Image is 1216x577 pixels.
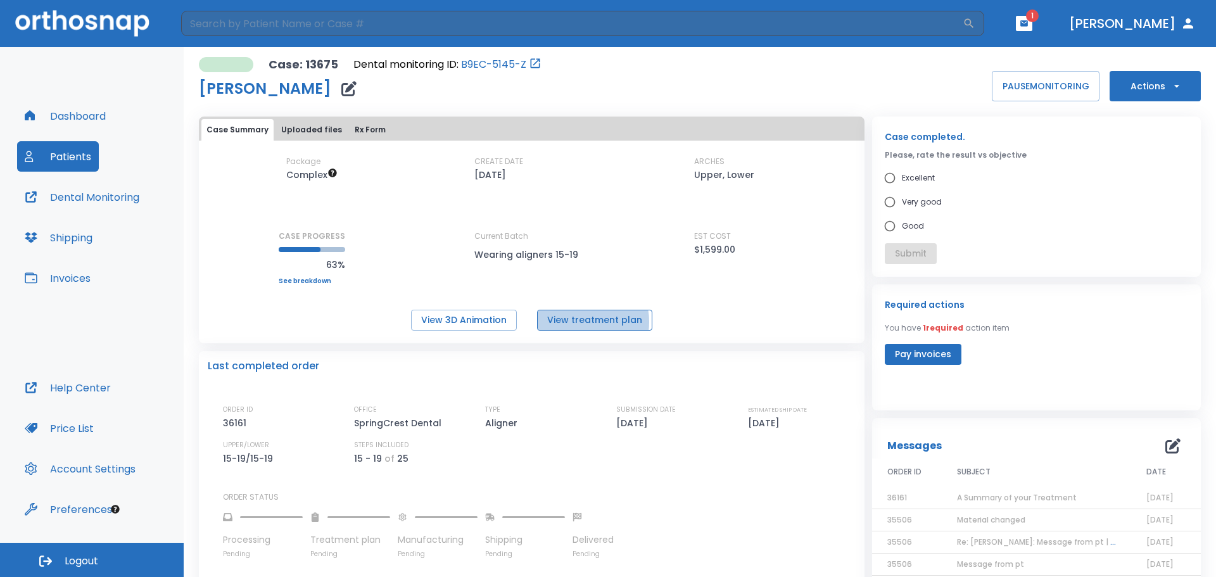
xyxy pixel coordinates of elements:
[397,451,408,466] p: 25
[1146,536,1174,547] span: [DATE]
[1146,492,1174,503] span: [DATE]
[957,492,1077,503] span: A Summary of your Treatment
[398,533,478,547] p: Manufacturing
[17,263,98,293] button: Invoices
[694,242,735,257] p: $1,599.00
[902,219,924,234] span: Good
[110,504,121,515] div: Tooltip anchor
[461,57,526,72] a: B9EC-5145-Z
[353,57,541,72] div: Open patient in dental monitoring portal
[223,451,277,466] p: 15-19/15-19
[694,156,725,167] p: ARCHES
[748,415,784,431] p: [DATE]
[286,156,320,167] p: Package
[279,231,345,242] p: CASE PROGRESS
[223,440,269,451] p: UPPER/LOWER
[1146,559,1174,569] span: [DATE]
[616,404,676,415] p: SUBMISSION DATE
[17,413,101,443] button: Price List
[887,466,921,478] span: ORDER ID
[957,466,991,478] span: SUBJECT
[1110,71,1201,101] button: Actions
[957,559,1024,569] span: Message from pt
[279,277,345,285] a: See breakdown
[276,119,347,141] button: Uploaded files
[17,141,99,172] button: Patients
[223,549,303,559] p: Pending
[17,372,118,403] button: Help Center
[269,57,338,72] p: Case: 13675
[353,57,459,72] p: Dental monitoring ID:
[485,533,565,547] p: Shipping
[181,11,963,36] input: Search by Patient Name or Case #
[485,404,500,415] p: TYPE
[1064,12,1201,35] button: [PERSON_NAME]
[885,344,961,365] button: Pay invoices
[537,310,652,331] button: View treatment plan
[1026,10,1039,22] span: 1
[474,167,506,182] p: [DATE]
[310,533,390,547] p: Treatment plan
[887,514,912,525] span: 35506
[474,231,588,242] p: Current Batch
[694,167,754,182] p: Upper, Lower
[354,451,382,466] p: 15 - 19
[17,101,113,131] button: Dashboard
[411,310,517,331] button: View 3D Animation
[201,119,862,141] div: tabs
[474,156,523,167] p: CREATE DATE
[286,168,338,181] span: Up to 50 Steps (100 aligners)
[887,492,907,503] span: 36161
[957,536,1167,547] span: Re: [PERSON_NAME]: Message from pt | [13675:35506]
[310,549,390,559] p: Pending
[17,222,100,253] button: Shipping
[199,81,331,96] h1: [PERSON_NAME]
[1146,466,1166,478] span: DATE
[885,149,1188,161] p: Please, rate the result vs objective
[223,491,856,503] p: ORDER STATUS
[748,404,807,415] p: ESTIMATED SHIP DATE
[15,10,149,36] img: Orthosnap
[992,71,1099,101] button: PAUSEMONITORING
[17,182,147,212] button: Dental Monitoring
[485,549,565,559] p: Pending
[354,440,408,451] p: STEPS INCLUDED
[573,533,614,547] p: Delivered
[573,549,614,559] p: Pending
[923,322,963,333] span: 1 required
[485,415,522,431] p: Aligner
[354,415,446,431] p: SpringCrest Dental
[17,494,120,524] button: Preferences
[957,514,1025,525] span: Material changed
[474,247,588,262] p: Wearing aligners 15-19
[17,453,143,484] button: Account Settings
[885,129,1188,144] p: Case completed.
[887,536,912,547] span: 35506
[885,297,965,312] p: Required actions
[223,404,253,415] p: ORDER ID
[616,415,652,431] p: [DATE]
[885,322,1010,334] p: You have action item
[887,438,942,453] p: Messages
[1146,514,1174,525] span: [DATE]
[887,559,912,569] span: 35506
[208,358,319,374] p: Last completed order
[694,231,731,242] p: EST COST
[350,119,391,141] button: Rx Form
[902,170,935,186] span: Excellent
[354,404,377,415] p: OFFICE
[223,533,303,547] p: Processing
[201,119,274,141] button: Case Summary
[65,554,98,568] span: Logout
[279,257,345,272] p: 63%
[223,415,251,431] p: 36161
